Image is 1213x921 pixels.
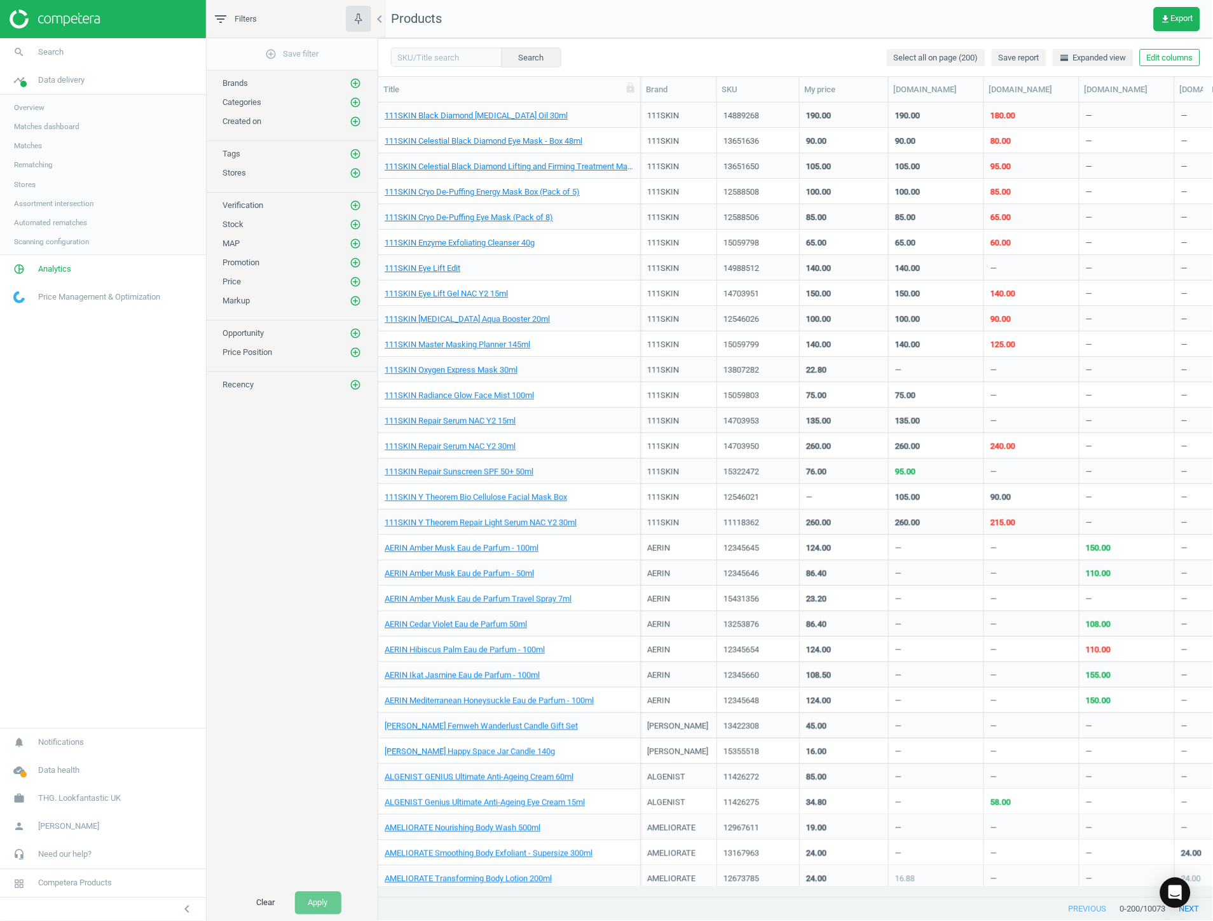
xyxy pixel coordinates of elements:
i: add_circle_outline [350,238,361,249]
span: Notifications [38,737,84,749]
i: cloud_done [7,759,31,783]
i: person [7,815,31,839]
div: — [1086,492,1092,508]
span: Verification [223,200,263,210]
span: Save filter [266,48,319,60]
i: get_app [1161,14,1171,24]
a: 111SKIN Enzyme Exfoliating Cleanser 40g [385,237,535,249]
a: AERIN Ikat Jasmine Eau de Parfum - 100ml [385,670,540,681]
div: 150.00 [1086,543,1111,554]
button: horizontal_splitExpanded view [1053,49,1134,67]
button: add_circle_outline [349,256,362,269]
div: 76.00 [806,466,826,478]
div: — [990,364,997,380]
span: Automated rematches [14,218,87,228]
span: [PERSON_NAME] [38,821,99,833]
div: — [1181,390,1188,406]
div: — [1086,415,1092,431]
div: 111SKIN [647,161,679,177]
span: Data delivery [38,74,85,86]
a: AMELIORATE Transforming Body Lotion 200ml [385,873,552,885]
div: 140.00 [895,263,920,274]
a: 111SKIN [MEDICAL_DATA] Aqua Booster 20ml [385,314,550,325]
i: add_circle_outline [350,167,361,179]
div: 140.00 [990,288,1015,300]
div: — [1086,212,1092,228]
i: pie_chart_outlined [7,257,31,281]
div: 240.00 [990,441,1015,452]
a: 111SKIN Black Diamond [MEDICAL_DATA] Oil 30ml [385,110,568,121]
div: 15059798 [723,237,793,249]
div: 86.40 [806,619,826,630]
div: — [990,415,997,431]
div: 14703950 [723,441,793,452]
div: — [1086,237,1092,253]
div: 13807282 [723,364,793,376]
div: 111SKIN [647,263,679,279]
a: AERIN Amber Musk Eau de Parfum Travel Spray 7ml [385,593,572,605]
div: — [1086,364,1092,380]
div: — [1086,135,1092,151]
div: 111SKIN [647,186,679,202]
div: — [1181,670,1188,686]
div: — [895,364,901,380]
div: 95.00 [895,466,915,478]
div: 190.00 [806,110,831,121]
div: 90.00 [895,135,915,147]
div: 15322472 [723,466,793,478]
div: — [1181,517,1188,533]
div: [DOMAIN_NAME] [989,84,1074,95]
div: — [990,568,997,584]
div: [DOMAIN_NAME] [894,84,978,95]
div: 125.00 [990,339,1015,350]
div: — [1181,263,1188,279]
div: 86.40 [806,568,826,579]
div: — [1181,161,1188,177]
button: add_circle_outline [349,77,362,90]
div: — [895,593,901,609]
div: 14988512 [723,263,793,274]
div: 14889268 [723,110,793,121]
i: notifications [7,731,31,755]
span: Assortment intersection [14,198,93,209]
div: 155.00 [1086,670,1111,681]
div: Open Intercom Messenger [1160,878,1191,908]
div: 111SKIN [647,364,679,380]
i: timeline [7,68,31,92]
a: 111SKIN Y Theorem Bio Cellulose Facial Mask Box [385,492,567,503]
div: — [990,263,997,279]
div: — [1181,568,1188,584]
div: 111SKIN [647,314,679,329]
div: 95.00 [990,161,1011,172]
a: [PERSON_NAME] Happy Space Jar Candle 140g [385,746,555,758]
button: add_circle_outline [349,199,362,212]
div: — [1181,644,1188,660]
a: 111SKIN Repair Sunscreen SPF 50+ 50ml [385,466,533,478]
div: 108.50 [806,670,831,681]
div: — [1086,161,1092,177]
div: — [1181,364,1188,380]
a: AERIN Cedar Violet Eau de Parfum 50ml [385,619,527,630]
button: add_circle_outline [349,275,362,288]
div: 140.00 [806,339,831,350]
div: — [1086,186,1092,202]
div: 22.80 [806,364,826,376]
div: 85.00 [895,212,915,223]
div: — [990,619,997,635]
i: add_circle_outline [350,276,361,287]
span: Markup [223,296,250,305]
div: 111SKIN [647,237,679,253]
div: [DOMAIN_NAME] [1085,84,1169,95]
i: search [7,40,31,64]
span: Promotion [223,258,259,267]
div: 90.00 [806,135,826,147]
div: — [1086,263,1092,279]
button: add_circle_outline [349,218,362,231]
div: 111SKIN [647,135,679,151]
div: 12345645 [723,543,793,554]
span: Overview [14,102,45,113]
div: 140.00 [806,263,831,274]
div: 65.00 [895,237,915,249]
div: 124.00 [806,695,831,707]
div: 12546021 [723,492,793,503]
